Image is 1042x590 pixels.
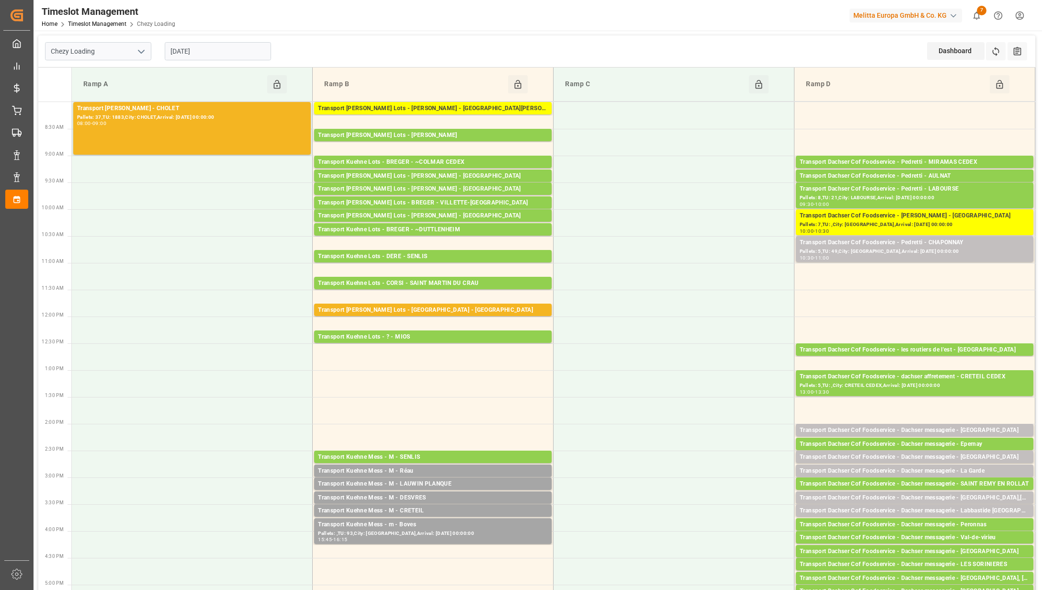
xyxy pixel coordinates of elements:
div: Pallets: 1,TU: ,City: [GEOGRAPHIC_DATA],Arrival: [DATE] 00:00:00 [318,181,548,189]
button: open menu [134,44,148,59]
div: Transport Dachser Cof Foodservice - Dachser messagerie - La Garde [800,466,1030,476]
div: Pallets: ,TU: 35,City: [GEOGRAPHIC_DATA][PERSON_NAME],Arrival: [DATE] 00:00:00 [318,113,548,122]
div: Transport [PERSON_NAME] Lots - [PERSON_NAME] [318,131,548,140]
div: Transport Kuehne Lots - ? - MIOS [318,332,548,342]
div: Transport Kuehne Lots - CORSI - SAINT MARTIN DU CRAU [318,279,548,288]
button: Melitta Europa GmbH & Co. KG [849,6,966,24]
div: Pallets: ,TU: 93,City: [GEOGRAPHIC_DATA],Arrival: [DATE] 00:00:00 [318,221,548,229]
input: DD-MM-YYYY [165,42,271,60]
div: 10:00 [800,229,814,233]
div: 08:00 [77,121,91,125]
span: 4:30 PM [45,554,64,559]
button: show 7 new notifications [966,5,987,26]
div: Pallets: ,TU: 211,City: [GEOGRAPHIC_DATA],Arrival: [DATE] 00:00:00 [318,462,548,470]
div: Transport [PERSON_NAME] Lots - [PERSON_NAME] - [GEOGRAPHIC_DATA][PERSON_NAME] [318,104,548,113]
div: Ramp A [79,75,267,93]
div: Pallets: 6,TU: 62,City: [GEOGRAPHIC_DATA],Arrival: [DATE] 00:00:00 [800,181,1030,189]
div: Transport Dachser Cof Foodservice - Dachser messagerie - Labbastide [GEOGRAPHIC_DATA] [800,506,1030,516]
div: Transport [PERSON_NAME] Lots - [PERSON_NAME] - [GEOGRAPHIC_DATA] [318,184,548,194]
div: Pallets: 1,TU: ,City: CARQUEFOU,Arrival: [DATE] 00:00:00 [318,140,548,148]
div: Transport Kuehne Lots - DERE - SENLIS [318,252,548,261]
div: Pallets: 1,TU: 50,City: SAINT REMY EN ROLLAT,Arrival: [DATE] 00:00:00 [800,489,1030,497]
div: Transport Dachser Cof Foodservice - Dachser messagerie - [GEOGRAPHIC_DATA] [800,426,1030,435]
div: Transport Dachser Cof Foodservice - Dachser messagerie - LES SORINIERES [800,560,1030,569]
div: Transport Dachser Cof Foodservice - Pedretti - CHAPONNAY [800,238,1030,248]
span: 1:00 PM [45,366,64,371]
div: Transport Dachser Cof Foodservice - Pedretti - MIRAMAS CEDEX [800,158,1030,167]
div: Transport Dachser Cof Foodservice - Dachser messagerie - [GEOGRAPHIC_DATA] [800,547,1030,556]
div: Ramp D [802,75,990,93]
div: Dashboard [927,42,985,60]
div: Pallets: 8,TU: 21,City: LABOURSE,Arrival: [DATE] 00:00:00 [800,194,1030,202]
div: Transport Dachser Cof Foodservice - Dachser messagerie - SAINT REMY EN ROLLAT [800,479,1030,489]
div: Transport [PERSON_NAME] Lots - [PERSON_NAME] - [GEOGRAPHIC_DATA] [318,171,548,181]
div: Transport [PERSON_NAME] Lots - BREGER - VILLETTE-[GEOGRAPHIC_DATA] [318,198,548,208]
div: Transport Kuehne Mess - M - SENLIS [318,453,548,462]
div: 13:30 [815,390,829,394]
span: 10:30 AM [42,232,64,237]
div: Transport Dachser Cof Foodservice - Pedretti - AULNAT [800,171,1030,181]
div: - [814,390,815,394]
span: 5:00 PM [45,580,64,586]
div: Pallets: 1,TU: 490,City: [GEOGRAPHIC_DATA],Arrival: [DATE] 00:00:00 [318,261,548,270]
div: Pallets: 1,TU: 52,City: ~[GEOGRAPHIC_DATA],Arrival: [DATE] 00:00:00 [318,235,548,243]
span: 10:00 AM [42,205,64,210]
div: Pallets: 1,TU: 15,City: [GEOGRAPHIC_DATA],Arrival: [DATE] 00:00:00 [800,435,1030,443]
span: 1:30 PM [45,393,64,398]
span: 8:30 AM [45,125,64,130]
div: 10:00 [815,202,829,206]
div: Transport Dachser Cof Foodservice - Dachser messagerie - Epernay [800,440,1030,449]
span: 2:30 PM [45,446,64,452]
div: Pallets: 5,TU: 49,City: [GEOGRAPHIC_DATA],Arrival: [DATE] 00:00:00 [800,248,1030,256]
div: Pallets: 7,TU: ,City: [GEOGRAPHIC_DATA],Arrival: [DATE] 00:00:00 [800,221,1030,229]
div: Pallets: ,TU: 36,City: DESVRES,Arrival: [DATE] 00:00:00 [318,503,548,511]
div: - [332,537,333,542]
div: Transport Dachser Cof Foodservice - dachser affretement - CRETEIL CEDEX [800,372,1030,382]
div: Pallets: 1,TU: 26,City: [GEOGRAPHIC_DATA],Arrival: [DATE] 00:00:00 [800,569,1030,578]
div: 11:00 [815,256,829,260]
div: 09:00 [92,121,106,125]
span: 12:30 PM [42,339,64,344]
div: Pallets: 2,TU: 46,City: [GEOGRAPHIC_DATA],Arrival: [DATE] 00:00:00 [800,516,1030,524]
span: 9:00 AM [45,151,64,157]
div: Transport Dachser Cof Foodservice - Dachser messagerie - Peronnas [800,520,1030,530]
div: Pallets: 1,TU: 30,City: [GEOGRAPHIC_DATA],[GEOGRAPHIC_DATA],Arrival: [DATE] 00:00:00 [800,503,1030,511]
div: Pallets: 1,TU: 48,City: MIRAMAS CEDEX,Arrival: [DATE] 00:00:00 [800,167,1030,175]
div: Pallets: 1,TU: 15,City: [GEOGRAPHIC_DATA],Arrival: [DATE] 00:00:00 [800,476,1030,484]
span: 11:00 AM [42,259,64,264]
div: 15:45 [318,537,332,542]
span: 7 [977,6,986,15]
div: Transport Dachser Cof Foodservice - Pedretti - LABOURSE [800,184,1030,194]
div: Pallets: ,TU: 17,City: [GEOGRAPHIC_DATA],Arrival: [DATE] 00:00:00 [318,476,548,484]
div: Pallets: ,TU: 46,City: ~COLMAR CEDEX,Arrival: [DATE] 00:00:00 [318,167,548,175]
div: Transport [PERSON_NAME] Lots - [GEOGRAPHIC_DATA] - [GEOGRAPHIC_DATA] [318,306,548,315]
div: Pallets: ,TU: 622,City: [GEOGRAPHIC_DATA][PERSON_NAME],Arrival: [DATE] 00:00:00 [318,288,548,296]
div: Transport Kuehne Mess - M - LAUWIN PLANQUE [318,479,548,489]
span: 3:00 PM [45,473,64,478]
div: Pallets: 10,TU: 742,City: [GEOGRAPHIC_DATA],Arrival: [DATE] 00:00:00 [318,208,548,216]
div: Pallets: 2,TU: 78,City: [GEOGRAPHIC_DATA],Arrival: [DATE] 00:00:00 [800,449,1030,457]
div: Transport Dachser Cof Foodservice - les routiers de l'est - [GEOGRAPHIC_DATA] [800,345,1030,355]
button: Help Center [987,5,1009,26]
div: Transport Kuehne Mess - M - Réau [318,466,548,476]
a: Home [42,21,57,27]
div: - [814,202,815,206]
div: Melitta Europa GmbH & Co. KG [849,9,962,23]
div: Ramp C [561,75,749,93]
div: Pallets: ,TU: 93,City: [GEOGRAPHIC_DATA],Arrival: [DATE] 00:00:00 [318,530,548,538]
div: Pallets: ,TU: 232,City: [GEOGRAPHIC_DATA],Arrival: [DATE] 00:00:00 [318,194,548,202]
div: Transport Dachser Cof Foodservice - [PERSON_NAME] - [GEOGRAPHIC_DATA] [800,211,1030,221]
div: 16:15 [333,537,347,542]
input: Type to search/select [45,42,151,60]
div: Transport Dachser Cof Foodservice - Dachser messagerie - Val-de-virieu [800,533,1030,543]
a: Timeslot Management [68,21,126,27]
div: 10:30 [815,229,829,233]
div: Transport Kuehne Lots - BREGER - ~DUTTLENHEIM [318,225,548,235]
div: Transport [PERSON_NAME] - CHOLET [77,104,307,113]
div: Transport [PERSON_NAME] Lots - [PERSON_NAME] - [GEOGRAPHIC_DATA] [318,211,548,221]
div: Pallets: 1,TU: 40,City: [GEOGRAPHIC_DATA],Arrival: [DATE] 00:00:00 [800,530,1030,538]
div: 10:30 [800,256,814,260]
div: Pallets: 4,TU: 68,City: [GEOGRAPHIC_DATA],Arrival: [DATE] 00:00:00 [800,355,1030,363]
div: Ramp B [320,75,508,93]
div: Pallets: 1,TU: 23,City: [GEOGRAPHIC_DATA],Arrival: [DATE] 00:00:00 [318,516,548,524]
